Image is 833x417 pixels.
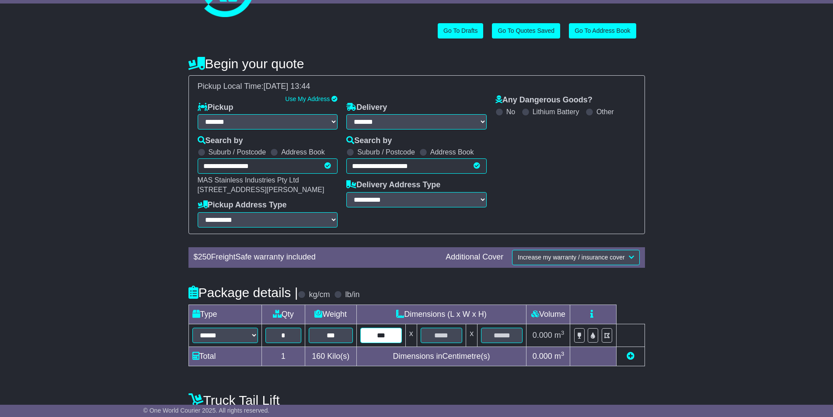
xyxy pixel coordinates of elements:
h4: Package details | [188,285,298,300]
button: Increase my warranty / insurance cover [512,250,639,265]
label: kg/cm [309,290,330,300]
label: Address Book [281,148,325,156]
label: No [506,108,515,116]
label: Pickup [198,103,234,112]
span: © One World Courier 2025. All rights reserved. [143,407,270,414]
label: Delivery [346,103,387,112]
label: Search by [198,136,243,146]
a: Go To Drafts [438,23,483,39]
h4: Truck Tail Lift [188,393,645,407]
td: Dimensions in Centimetre(s) [356,347,526,366]
span: Increase my warranty / insurance cover [518,254,624,261]
a: Go To Address Book [569,23,636,39]
span: m [554,352,565,361]
td: Qty [261,305,305,324]
span: MAS Stainless Industries Pty Ltd [198,176,299,184]
span: [STREET_ADDRESS][PERSON_NAME] [198,186,324,193]
sup: 3 [561,329,565,336]
label: Delivery Address Type [346,180,440,190]
label: Any Dangerous Goods? [495,95,593,105]
td: Weight [305,305,356,324]
td: Volume [526,305,570,324]
a: Add new item [627,352,634,361]
label: Suburb / Postcode [357,148,415,156]
label: Pickup Address Type [198,200,287,210]
label: lb/in [345,290,359,300]
a: Go To Quotes Saved [492,23,560,39]
span: 0.000 [533,352,552,361]
td: Total [188,347,261,366]
label: Suburb / Postcode [209,148,266,156]
h4: Begin your quote [188,56,645,71]
td: 1 [261,347,305,366]
span: 160 [312,352,325,361]
label: Search by [346,136,392,146]
label: Other [596,108,614,116]
span: m [554,331,565,340]
sup: 3 [561,350,565,357]
a: Use My Address [285,95,330,102]
span: [DATE] 13:44 [264,82,310,91]
td: Dimensions (L x W x H) [356,305,526,324]
span: 250 [198,252,211,261]
td: Type [188,305,261,324]
div: Pickup Local Time: [193,82,640,91]
td: x [405,324,417,347]
td: Kilo(s) [305,347,356,366]
div: $ FreightSafe warranty included [189,252,442,262]
label: Lithium Battery [533,108,579,116]
label: Address Book [430,148,474,156]
td: x [466,324,477,347]
div: Additional Cover [441,252,508,262]
span: 0.000 [533,331,552,340]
